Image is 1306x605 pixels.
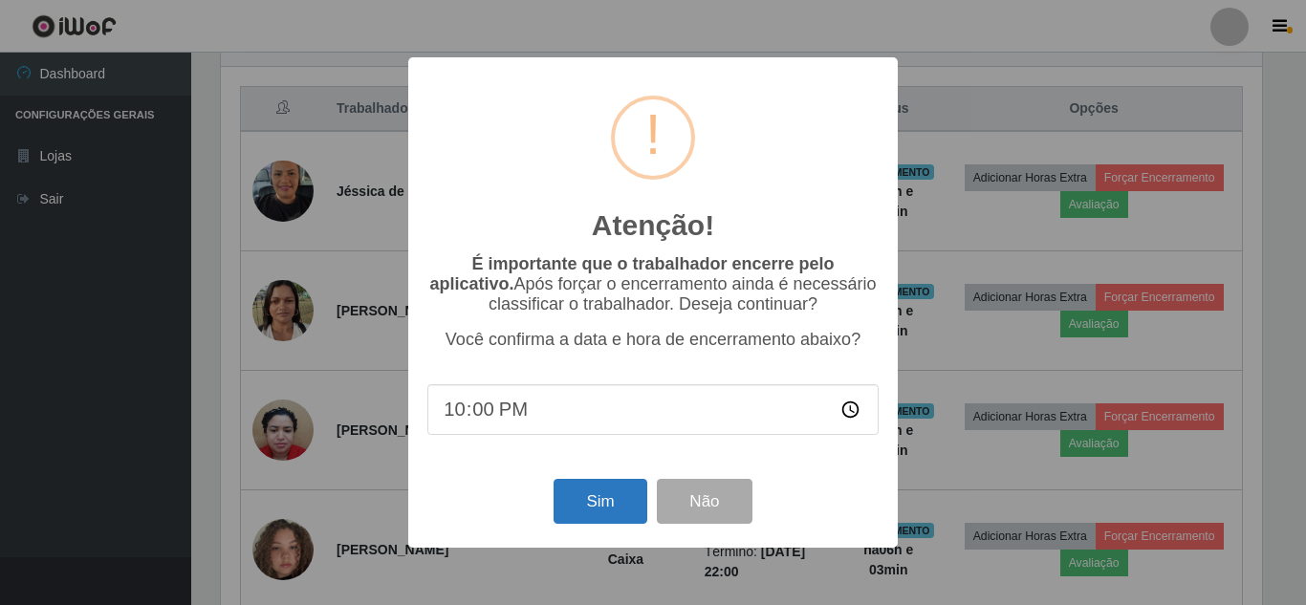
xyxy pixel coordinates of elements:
[657,479,751,524] button: Não
[427,254,879,314] p: Após forçar o encerramento ainda é necessário classificar o trabalhador. Deseja continuar?
[554,479,646,524] button: Sim
[592,208,714,243] h2: Atenção!
[427,330,879,350] p: Você confirma a data e hora de encerramento abaixo?
[429,254,834,293] b: É importante que o trabalhador encerre pelo aplicativo.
